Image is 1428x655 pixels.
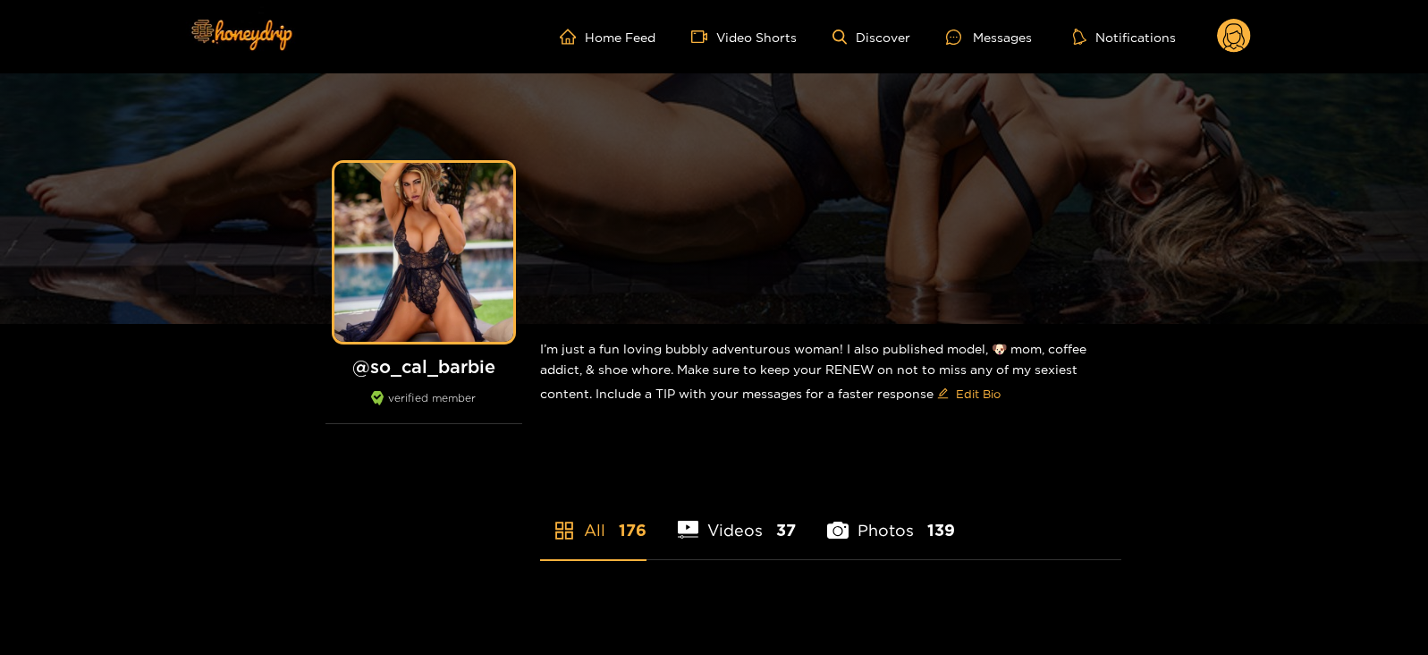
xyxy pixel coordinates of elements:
li: Videos [678,479,797,559]
span: home [560,29,585,45]
span: appstore [553,520,575,541]
a: Discover [832,30,910,45]
a: Home Feed [560,29,655,45]
li: Photos [827,479,955,559]
li: All [540,479,646,559]
div: I’m just a fun loving bubbly adventurous woman! I also published model, 🐶 mom, coffee addict, & s... [540,324,1121,422]
div: verified member [325,391,522,424]
button: Notifications [1068,28,1181,46]
button: editEdit Bio [934,379,1004,408]
a: Video Shorts [691,29,797,45]
span: edit [937,387,949,401]
span: video-camera [691,29,716,45]
span: Edit Bio [956,385,1001,403]
h1: @ so_cal_barbie [325,355,522,378]
span: 37 [776,519,796,541]
span: 176 [619,519,646,541]
div: Messages [946,27,1032,47]
span: 139 [927,519,955,541]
